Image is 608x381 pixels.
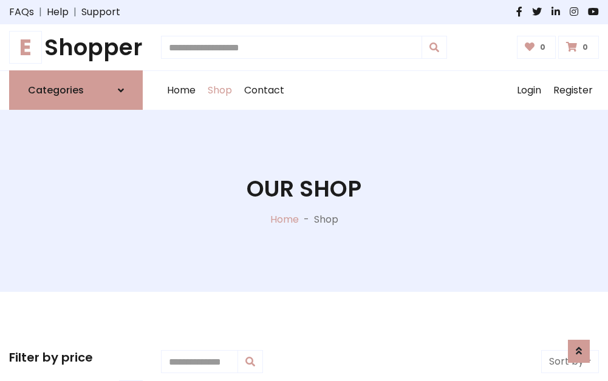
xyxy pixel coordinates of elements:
[9,31,42,64] span: E
[517,36,556,59] a: 0
[299,212,314,227] p: -
[81,5,120,19] a: Support
[202,71,238,110] a: Shop
[28,84,84,96] h6: Categories
[541,350,599,373] button: Sort by
[9,70,143,110] a: Categories
[69,5,81,19] span: |
[579,42,591,53] span: 0
[547,71,599,110] a: Register
[314,212,338,227] p: Shop
[9,34,143,61] a: EShopper
[238,71,290,110] a: Contact
[9,350,143,365] h5: Filter by price
[537,42,548,53] span: 0
[9,5,34,19] a: FAQs
[9,34,143,61] h1: Shopper
[247,175,361,202] h1: Our Shop
[558,36,599,59] a: 0
[161,71,202,110] a: Home
[270,212,299,226] a: Home
[511,71,547,110] a: Login
[34,5,47,19] span: |
[47,5,69,19] a: Help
